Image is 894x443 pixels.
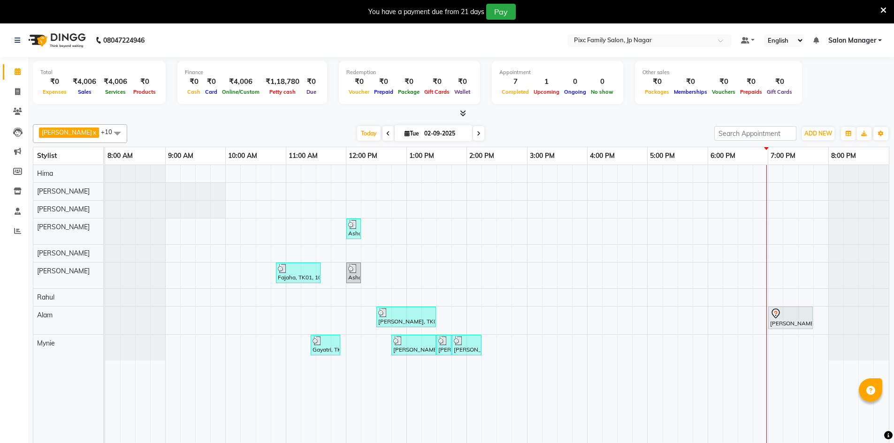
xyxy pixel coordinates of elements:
[486,4,516,20] button: Pay
[672,76,710,87] div: ₹0
[103,27,145,53] b: 08047224946
[738,89,764,95] span: Prepaids
[346,68,473,76] div: Redemption
[303,76,320,87] div: ₹0
[220,89,262,95] span: Online/Custom
[37,223,90,231] span: [PERSON_NAME]
[421,127,468,141] input: 2025-09-02
[42,128,92,136] span: [PERSON_NAME]
[312,336,339,354] div: Gayatri, TK03, 11:25 AM-11:55 AM, THREADING - EYEBROWS (₹58),THREADING - UPPER LIP (₹40)
[37,293,54,301] span: Rahul
[769,308,812,328] div: [PERSON_NAME], TK06, 07:00 PM-07:45 PM, HAIRCUT & STYLE (MEN) - HAIRCUT BY EXPERT
[76,89,94,95] span: Sales
[346,149,380,163] a: 12:00 PM
[105,149,135,163] a: 8:00 AM
[357,126,381,141] span: Today
[714,126,796,141] input: Search Appointment
[855,405,885,434] iframe: chat widget
[100,76,131,87] div: ₹4,006
[101,128,119,135] span: +10
[527,149,557,163] a: 3:00 PM
[40,89,69,95] span: Expenses
[829,149,858,163] a: 8:00 PM
[185,68,320,76] div: Finance
[262,76,303,87] div: ₹1,18,780
[642,68,795,76] div: Other sales
[37,187,90,195] span: [PERSON_NAME]
[69,76,100,87] div: ₹4,006
[203,76,220,87] div: ₹0
[402,130,421,137] span: Tue
[304,89,319,95] span: Due
[203,89,220,95] span: Card
[672,89,710,95] span: Memberships
[828,36,876,45] span: Salon Manager
[422,89,452,95] span: Gift Cards
[588,149,617,163] a: 4:00 PM
[437,336,451,354] div: [PERSON_NAME], TK04, 01:30 PM-01:45 PM, BODY DETAN - [PERSON_NAME]/BLEACH FULL FACE & NECK GOLD
[467,149,497,163] a: 2:00 PM
[764,76,795,87] div: ₹0
[708,149,738,163] a: 6:00 PM
[396,89,422,95] span: Package
[407,149,436,163] a: 1:00 PM
[452,89,473,95] span: Wallet
[531,89,562,95] span: Upcoming
[372,89,396,95] span: Prepaid
[24,27,88,53] img: logo
[40,76,69,87] div: ₹0
[37,169,53,178] span: Hima
[37,311,53,319] span: Alam
[764,89,795,95] span: Gift Cards
[37,267,90,275] span: [PERSON_NAME]
[277,264,320,282] div: Fajaha, TK01, 10:50 AM-11:35 AM, DEEP CONDTIONING (₹499),HAIRCUT AND STYLE - BLOWDRY SHORT (₹353)
[220,76,262,87] div: ₹4,006
[131,89,158,95] span: Products
[531,76,562,87] div: 1
[738,76,764,87] div: ₹0
[372,76,396,87] div: ₹0
[422,76,452,87] div: ₹0
[226,149,260,163] a: 10:00 AM
[648,149,677,163] a: 5:00 PM
[642,89,672,95] span: Packages
[802,127,834,140] button: ADD NEW
[499,76,531,87] div: 7
[377,308,435,326] div: [PERSON_NAME], TK04, 12:30 PM-01:30 PM, COMBO (999)
[37,339,55,347] span: Mynie
[347,264,360,282] div: Asha, TK02, 12:00 PM-12:15 PM, THREADING - EYEBROWS
[562,89,588,95] span: Ongoing
[185,89,203,95] span: Cash
[92,128,96,136] a: x
[40,68,158,76] div: Total
[103,89,128,95] span: Services
[499,89,531,95] span: Completed
[346,76,372,87] div: ₹0
[37,205,90,213] span: [PERSON_NAME]
[562,76,588,87] div: 0
[166,149,196,163] a: 9:00 AM
[452,76,473,87] div: ₹0
[37,249,90,257] span: [PERSON_NAME]
[588,89,616,95] span: No show
[804,130,832,137] span: ADD NEW
[499,68,616,76] div: Appointment
[347,220,360,238] div: Asha, TK02, 12:00 PM-12:15 PM, THREADING - UPPER LIP (₹40)
[453,336,481,354] div: [PERSON_NAME], TK04, 01:45 PM-02:15 PM, FACIALS - ADVANCE CLEANUP
[396,76,422,87] div: ₹0
[368,7,484,17] div: You have a payment due from 21 days
[642,76,672,87] div: ₹0
[710,89,738,95] span: Vouchers
[131,76,158,87] div: ₹0
[286,149,320,163] a: 11:00 AM
[185,76,203,87] div: ₹0
[37,151,57,160] span: Stylist
[392,336,435,354] div: [PERSON_NAME], TK05, 12:45 PM-01:30 PM, Pedicure (Unisex) - CHOCOLATE DELIGHT (₹869)
[768,149,798,163] a: 7:00 PM
[346,89,372,95] span: Voucher
[267,89,298,95] span: Petty cash
[588,76,616,87] div: 0
[710,76,738,87] div: ₹0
